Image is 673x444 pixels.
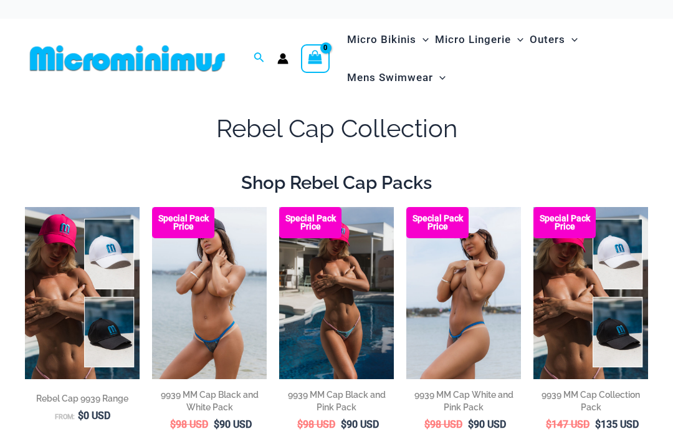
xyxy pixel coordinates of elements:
[25,207,140,379] a: Rebel CapRebel Cap BlackElectric Blue 9939 Cap 07Rebel Cap BlackElectric Blue 9939 Cap 07
[546,418,551,430] span: $
[25,111,648,146] h1: Rebel Cap Collection
[406,207,521,379] a: Rebel Cap WhiteElectric Blue 9939 Cap 09 Rebel Cap Hot PinkElectric Blue 9939 Cap 15Rebel Cap Hot...
[152,388,267,413] h2: 9939 MM Cap Black and White Pack
[214,418,252,430] bdi: 90 USD
[347,24,416,55] span: Micro Bikinis
[152,207,267,379] img: Rebel Cap BlackElectric Blue 9939 Cap 07
[297,418,303,430] span: $
[533,388,648,418] a: 9939 MM Cap Collection Pack
[435,24,511,55] span: Micro Lingerie
[25,207,140,379] img: Rebel Cap
[406,388,521,418] a: 9939 MM Cap White and Pink Pack
[424,418,462,430] bdi: 98 USD
[152,388,267,418] a: 9939 MM Cap Black and White Pack
[25,392,140,405] h2: Rebel Cap 9939 Range
[170,418,176,430] span: $
[533,207,648,379] a: Rebel Cap Rebel Cap BlackElectric Blue 9939 Cap 05Rebel Cap BlackElectric Blue 9939 Cap 05
[511,24,523,55] span: Menu Toggle
[78,410,110,422] bdi: 0 USD
[530,24,565,55] span: Outers
[214,418,219,430] span: $
[152,207,267,379] a: Rebel Cap BlackElectric Blue 9939 Cap 07 Rebel Cap WhiteElectric Blue 9939 Cap 07Rebel Cap WhiteE...
[279,388,394,413] h2: 9939 MM Cap Black and Pink Pack
[406,215,469,231] b: Special Pack Price
[78,410,84,422] span: $
[595,418,601,430] span: $
[527,21,581,59] a: OutersMenu ToggleMenu Toggle
[432,21,527,59] a: Micro LingerieMenu ToggleMenu Toggle
[279,215,341,231] b: Special Pack Price
[595,418,639,430] bdi: 135 USD
[406,388,521,413] h2: 9939 MM Cap White and Pink Pack
[279,207,394,379] a: Rebel Cap Hot PinkElectric Blue 9939 Cap 16 Rebel Cap BlackElectric Blue 9939 Cap 08Rebel Cap Bla...
[533,388,648,413] h2: 9939 MM Cap Collection Pack
[341,418,379,430] bdi: 90 USD
[406,207,521,379] img: Rebel Cap WhiteElectric Blue 9939 Cap 09
[279,207,394,379] img: Rebel Cap Hot PinkElectric Blue 9939 Cap 16
[433,62,446,94] span: Menu Toggle
[342,19,648,99] nav: Site Navigation
[347,62,433,94] span: Mens Swimwear
[25,44,230,72] img: MM SHOP LOGO FLAT
[341,418,346,430] span: $
[416,24,429,55] span: Menu Toggle
[55,413,75,421] span: From:
[254,51,265,66] a: Search icon link
[152,215,214,231] b: Special Pack Price
[170,418,208,430] bdi: 98 USD
[468,418,506,430] bdi: 90 USD
[277,53,289,64] a: Account icon link
[25,392,140,409] a: Rebel Cap 9939 Range
[344,21,432,59] a: Micro BikinisMenu ToggleMenu Toggle
[25,171,648,195] h2: Shop Rebel Cap Packs
[424,418,430,430] span: $
[468,418,474,430] span: $
[565,24,578,55] span: Menu Toggle
[546,418,589,430] bdi: 147 USD
[533,207,648,379] img: Rebel Cap
[297,418,335,430] bdi: 98 USD
[533,215,596,231] b: Special Pack Price
[301,44,330,73] a: View Shopping Cart, empty
[279,388,394,418] a: 9939 MM Cap Black and Pink Pack
[344,59,449,97] a: Mens SwimwearMenu ToggleMenu Toggle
